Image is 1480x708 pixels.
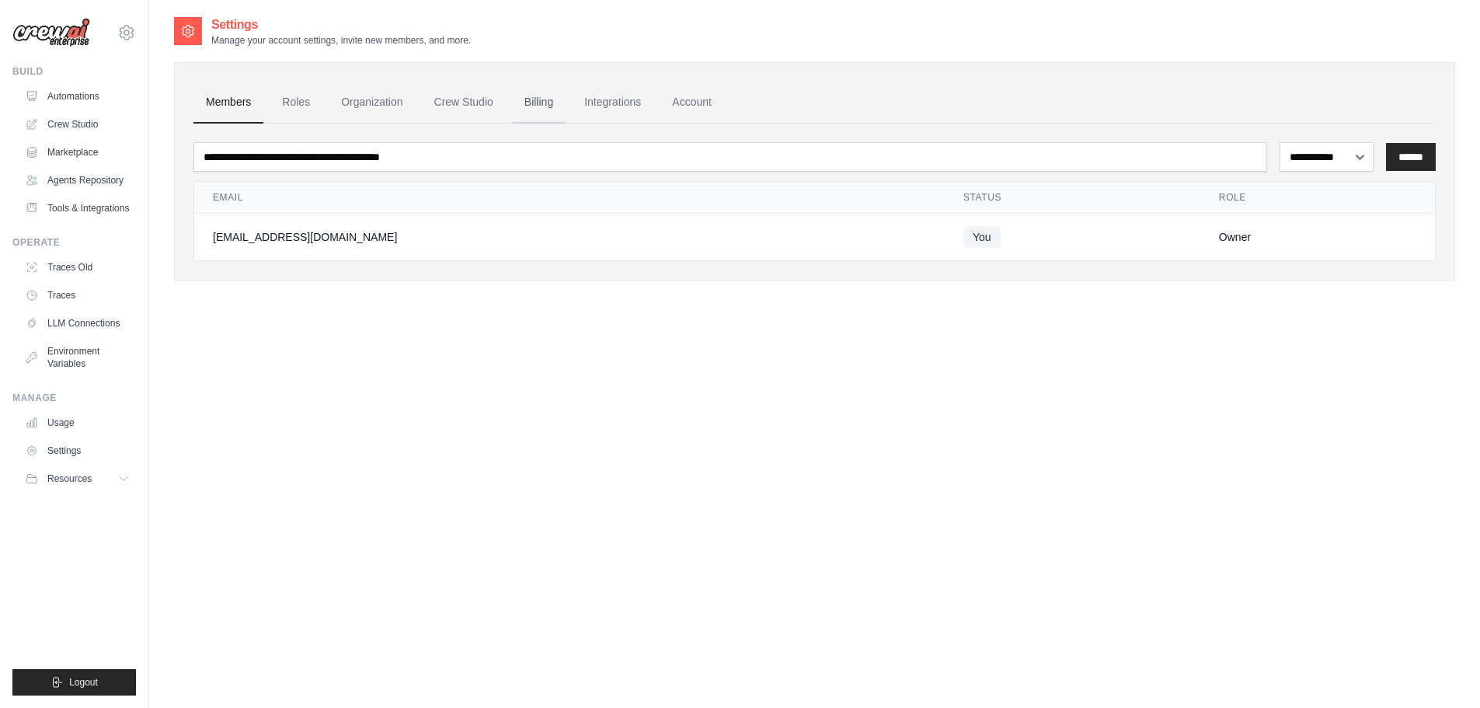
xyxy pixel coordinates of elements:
[19,168,136,193] a: Agents Repository
[19,255,136,280] a: Traces Old
[19,283,136,308] a: Traces
[211,16,471,34] h2: Settings
[19,466,136,491] button: Resources
[270,82,322,124] a: Roles
[572,82,653,124] a: Integrations
[12,392,136,404] div: Manage
[512,82,566,124] a: Billing
[19,410,136,435] a: Usage
[12,669,136,696] button: Logout
[19,140,136,165] a: Marketplace
[19,196,136,221] a: Tools & Integrations
[1200,182,1435,214] th: Role
[945,182,1200,214] th: Status
[19,112,136,137] a: Crew Studio
[660,82,724,124] a: Account
[422,82,506,124] a: Crew Studio
[47,473,92,485] span: Resources
[19,438,136,463] a: Settings
[12,236,136,249] div: Operate
[193,82,263,124] a: Members
[19,311,136,336] a: LLM Connections
[12,65,136,78] div: Build
[211,34,471,47] p: Manage your account settings, invite new members, and more.
[194,182,945,214] th: Email
[963,226,1001,248] span: You
[213,229,926,245] div: [EMAIL_ADDRESS][DOMAIN_NAME]
[19,339,136,376] a: Environment Variables
[1219,229,1416,245] div: Owner
[69,676,98,689] span: Logout
[12,18,90,47] img: Logo
[19,84,136,109] a: Automations
[329,82,415,124] a: Organization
